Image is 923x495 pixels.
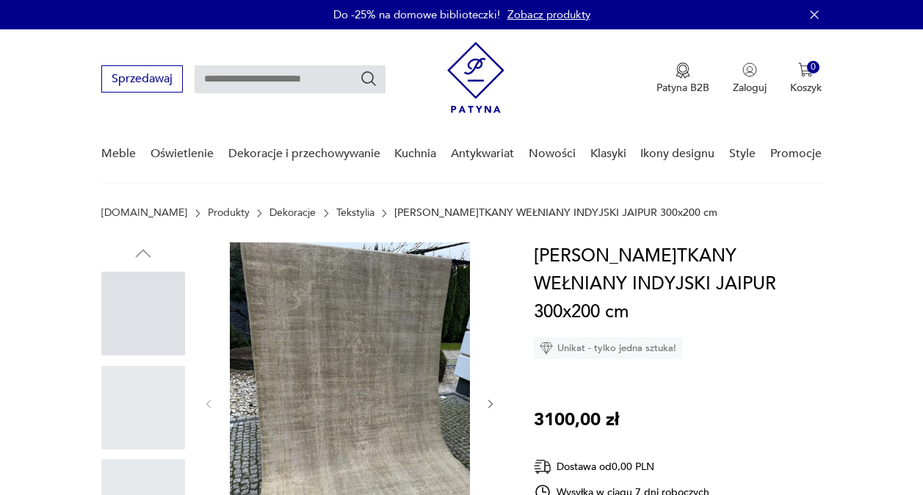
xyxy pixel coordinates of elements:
[798,62,813,77] img: Ikona koszyka
[733,62,767,95] button: Zaloguj
[534,458,710,476] div: Dostawa od 0,00 PLN
[790,62,822,95] button: 0Koszyk
[640,126,714,182] a: Ikony designu
[733,81,767,95] p: Zaloguj
[676,62,690,79] img: Ikona medalu
[807,61,819,73] div: 0
[101,75,183,85] a: Sprzedawaj
[507,7,590,22] a: Zobacz produkty
[269,207,316,219] a: Dekoracje
[790,81,822,95] p: Koszyk
[360,70,377,87] button: Szukaj
[770,126,822,182] a: Promocje
[228,126,380,182] a: Dekoracje i przechowywanie
[540,342,553,355] img: Ikona diamentu
[534,242,822,326] h1: [PERSON_NAME]TKANY WEŁNIANY INDYJSKI JAIPUR 300x200 cm
[529,126,576,182] a: Nowości
[101,207,187,219] a: [DOMAIN_NAME]
[656,81,709,95] p: Patyna B2B
[208,207,250,219] a: Produkty
[742,62,757,77] img: Ikonka użytkownika
[101,65,183,93] button: Sprzedawaj
[534,337,682,359] div: Unikat - tylko jedna sztuka!
[101,126,136,182] a: Meble
[656,62,709,95] button: Patyna B2B
[451,126,514,182] a: Antykwariat
[394,126,436,182] a: Kuchnia
[729,126,756,182] a: Style
[394,207,717,219] p: [PERSON_NAME]TKANY WEŁNIANY INDYJSKI JAIPUR 300x200 cm
[333,7,500,22] p: Do -25% na domowe biblioteczki!
[336,207,374,219] a: Tekstylia
[534,406,619,434] p: 3100,00 zł
[447,42,504,113] img: Patyna - sklep z meblami i dekoracjami vintage
[656,62,709,95] a: Ikona medaluPatyna B2B
[590,126,626,182] a: Klasyki
[151,126,214,182] a: Oświetlenie
[534,458,551,476] img: Ikona dostawy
